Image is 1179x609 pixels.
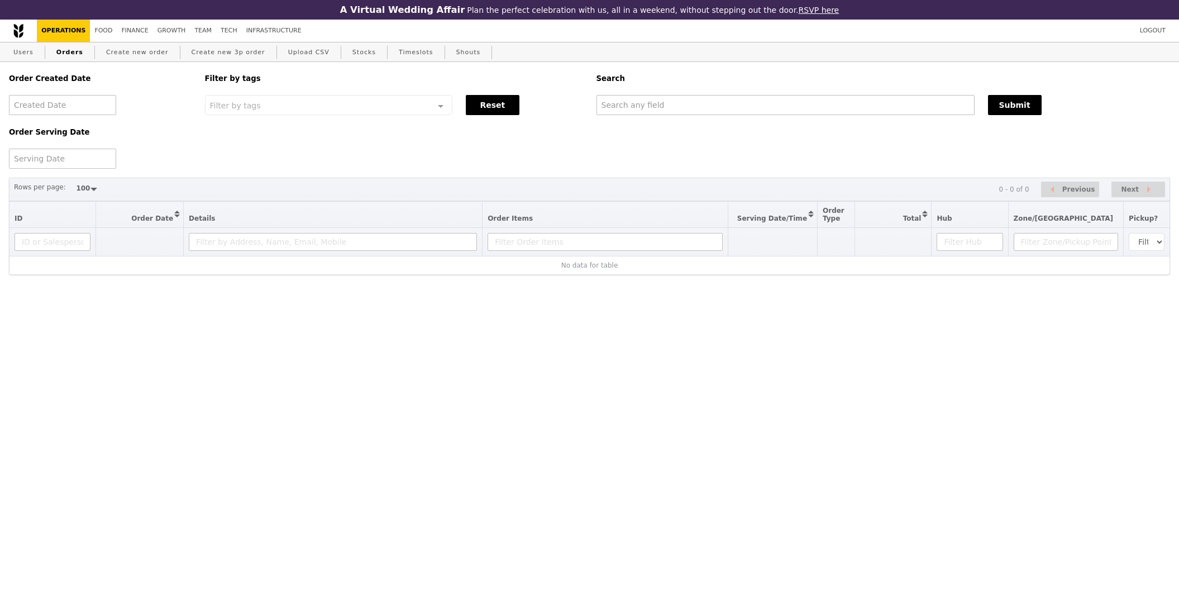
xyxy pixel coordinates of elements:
[1129,215,1158,222] span: Pickup?
[14,182,66,193] label: Rows per page:
[189,233,477,251] input: Filter by Address, Name, Email, Mobile
[187,42,270,63] a: Create new 3p order
[210,100,261,110] span: Filter by tags
[268,4,911,15] div: Plan the perfect celebration with us, all in a weekend, without stepping out the door.
[937,233,1003,251] input: Filter Hub
[15,261,1164,269] div: No data for table
[394,42,437,63] a: Timeslots
[284,42,334,63] a: Upload CSV
[117,20,153,42] a: Finance
[9,128,192,136] h5: Order Serving Date
[9,149,116,169] input: Serving Date
[988,95,1042,115] button: Submit
[1111,182,1165,198] button: Next
[1014,233,1119,251] input: Filter Zone/Pickup Point
[452,42,485,63] a: Shouts
[37,20,90,42] a: Operations
[15,215,22,222] span: ID
[937,215,952,222] span: Hub
[242,20,306,42] a: Infrastructure
[52,42,88,63] a: Orders
[348,42,380,63] a: Stocks
[1041,182,1099,198] button: Previous
[999,185,1029,193] div: 0 - 0 of 0
[189,215,215,222] span: Details
[190,20,216,42] a: Team
[153,20,190,42] a: Growth
[205,74,583,83] h5: Filter by tags
[9,95,116,115] input: Created Date
[1135,20,1170,42] a: Logout
[488,233,723,251] input: Filter Order Items
[596,74,1171,83] h5: Search
[13,23,23,38] img: Grain logo
[1121,183,1139,196] span: Next
[596,95,975,115] input: Search any field
[340,4,465,15] h3: A Virtual Wedding Affair
[9,74,192,83] h5: Order Created Date
[90,20,117,42] a: Food
[9,42,38,63] a: Users
[799,6,839,15] a: RSVP here
[823,207,844,222] span: Order Type
[1062,183,1095,196] span: Previous
[466,95,519,115] button: Reset
[102,42,173,63] a: Create new order
[488,215,533,222] span: Order Items
[1014,215,1114,222] span: Zone/[GEOGRAPHIC_DATA]
[15,233,90,251] input: ID or Salesperson name
[216,20,242,42] a: Tech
